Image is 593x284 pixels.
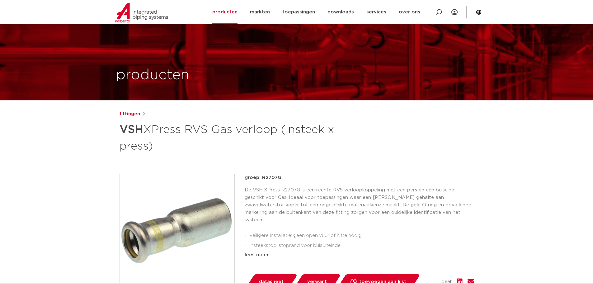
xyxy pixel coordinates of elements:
p: De VSH XPress R2707G is een rechte RVS verloopkoppeling met een pers en een buiseind, geschikt vo... [245,186,474,224]
h1: XPress RVS Gas verloop (insteek x press) [120,120,353,154]
li: veiligere installatie: geen open vuur of hitte nodig [250,231,474,241]
p: groep: R2707G [245,174,474,181]
h1: producten [116,65,189,85]
strong: VSH [120,124,143,135]
a: fittingen [120,110,140,118]
div: lees meer [245,251,474,259]
li: insteekstop: stoprand voor buisuiteinde [250,241,474,251]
